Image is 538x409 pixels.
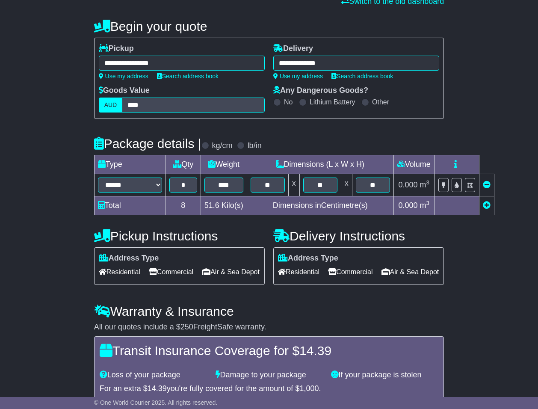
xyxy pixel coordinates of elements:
div: Loss of your package [95,370,211,380]
a: Remove this item [483,181,491,189]
h4: Begin your quote [94,19,444,33]
span: Commercial [149,265,193,279]
div: Damage to your package [211,370,327,380]
td: Dimensions in Centimetre(s) [247,196,393,215]
td: x [288,174,299,196]
label: Goods Value [99,86,150,95]
td: Volume [393,155,434,174]
label: AUD [99,98,123,113]
div: For an extra $ you're fully covered for the amount of $ . [100,384,439,394]
label: kg/cm [212,141,233,151]
a: Search address book [157,73,219,80]
a: Search address book [331,73,393,80]
h4: Warranty & Insurance [94,304,444,318]
a: Add new item [483,201,491,210]
h4: Delivery Instructions [273,229,444,243]
span: Residential [278,265,319,279]
td: x [341,174,352,196]
sup: 3 [426,179,430,186]
span: 250 [180,323,193,331]
span: 51.6 [204,201,219,210]
div: If your package is stolen [327,370,443,380]
span: Air & Sea Depot [381,265,439,279]
h4: Transit Insurance Coverage for $ [100,344,439,358]
h4: Package details | [94,136,201,151]
label: Other [372,98,389,106]
td: Qty [166,155,201,174]
span: Residential [99,265,140,279]
sup: 3 [426,200,430,206]
td: Dimensions (L x W x H) [247,155,393,174]
td: Type [94,155,166,174]
span: Air & Sea Depot [202,265,260,279]
label: No [284,98,293,106]
span: 14.39 [299,344,331,358]
span: m [420,181,430,189]
label: Address Type [278,254,338,263]
label: Delivery [273,44,313,53]
label: Lithium Battery [310,98,355,106]
span: Commercial [328,265,372,279]
td: Weight [201,155,247,174]
h4: Pickup Instructions [94,229,265,243]
a: Use my address [99,73,148,80]
span: 0.000 [398,181,417,189]
td: Total [94,196,166,215]
label: lb/in [248,141,262,151]
label: Address Type [99,254,159,263]
td: Kilo(s) [201,196,247,215]
label: Any Dangerous Goods? [273,86,368,95]
span: m [420,201,430,210]
span: 0.000 [398,201,417,210]
a: Use my address [273,73,323,80]
label: Pickup [99,44,134,53]
span: 14.39 [148,384,167,393]
span: 1,000 [299,384,319,393]
span: © One World Courier 2025. All rights reserved. [94,399,218,406]
div: All our quotes include a $ FreightSafe warranty. [94,323,444,332]
td: 8 [166,196,201,215]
